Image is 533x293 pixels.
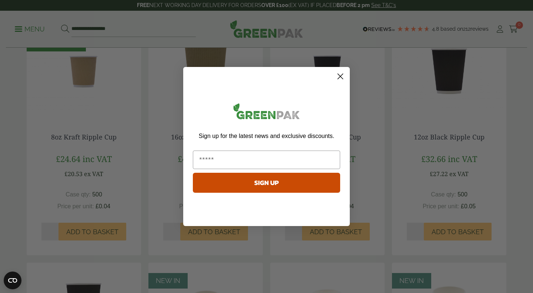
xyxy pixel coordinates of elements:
[4,272,21,289] button: Open CMP widget
[193,173,340,193] button: SIGN UP
[193,151,340,169] input: Email
[334,70,347,83] button: Close dialog
[193,100,340,125] img: greenpak_logo
[199,133,334,139] span: Sign up for the latest news and exclusive discounts.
